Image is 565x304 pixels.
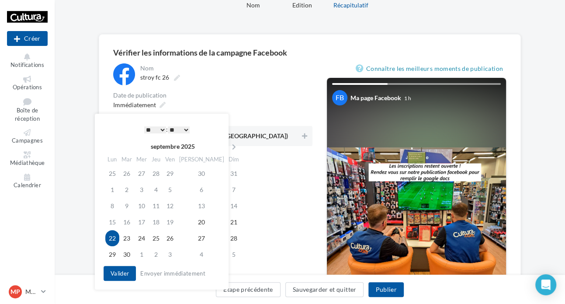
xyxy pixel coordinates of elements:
td: 28 [149,165,163,182]
td: 12 [163,198,177,214]
div: Nom [225,1,281,10]
a: Campagnes [7,127,48,146]
td: 29 [163,165,177,182]
th: Ven [163,153,177,166]
span: Opérations [13,84,42,91]
th: Dim [226,153,242,166]
span: stroy fc 26 [140,73,169,81]
td: 1 [134,246,149,262]
div: Nouvelle campagne [7,31,48,46]
td: 26 [163,230,177,246]
td: 3 [134,182,149,198]
span: MP [10,287,20,296]
div: FB [332,90,347,105]
td: 25 [105,165,119,182]
div: Récapitulatif [323,1,379,10]
td: 9 [119,198,134,214]
button: Notifications [7,52,48,70]
td: 27 [177,230,226,246]
a: Calendrier [7,172,48,191]
button: Créer [7,31,48,46]
span: Boîte de réception [15,107,40,122]
th: septembre 2025 [119,140,226,153]
a: Opérations [7,74,48,93]
td: 7 [226,182,242,198]
button: Étape précédente [216,282,281,297]
span: Notifications [10,61,44,68]
p: Marine POURNIN [25,287,38,296]
div: Date de publication [113,92,312,98]
div: 1 h [404,94,411,102]
th: Mar [119,153,134,166]
td: 5 [163,182,177,198]
td: 17 [134,214,149,230]
span: Calendrier [14,182,41,189]
td: 4 [177,246,226,262]
td: 5 [226,246,242,262]
span: Médiathèque [10,159,45,166]
div: Edition [274,1,330,10]
td: 13 [177,198,226,214]
td: 21 [226,214,242,230]
th: Mer [134,153,149,166]
span: Immédiatement [113,101,156,108]
td: 2 [119,182,134,198]
td: 19 [163,214,177,230]
a: MP Marine POURNIN [7,283,48,300]
td: 31 [226,165,242,182]
div: Open Intercom Messenger [535,274,556,295]
td: 11 [149,198,163,214]
td: 3 [163,246,177,262]
th: [PERSON_NAME] [177,153,226,166]
td: 1 [105,182,119,198]
td: 30 [177,165,226,182]
a: Connaître les meilleurs moments de publication [356,63,506,74]
th: Lun [105,153,119,166]
div: Ma page Facebook [350,94,401,102]
th: Jeu [149,153,163,166]
button: Valider [104,266,136,281]
td: 27 [134,165,149,182]
div: : [123,123,211,136]
td: 15 [105,214,119,230]
td: 10 [134,198,149,214]
div: Nom [140,65,311,71]
td: 6 [177,182,226,198]
td: 8 [105,198,119,214]
td: 22 [105,230,119,246]
a: Médiathèque [7,150,48,168]
td: 30 [119,246,134,262]
td: 18 [149,214,163,230]
td: 28 [226,230,242,246]
td: 29 [105,246,119,262]
button: Publier [368,282,403,297]
a: Boîte de réception [7,96,48,124]
span: Campagnes [12,137,43,144]
button: Sauvegarder et quitter [285,282,364,297]
td: 26 [119,165,134,182]
td: 20 [177,214,226,230]
td: 2 [149,246,163,262]
td: 25 [149,230,163,246]
td: 24 [134,230,149,246]
button: Envoyer immédiatement [137,268,209,279]
div: Vérifier les informations de la campagne Facebook [113,49,506,56]
td: 16 [119,214,134,230]
td: 23 [119,230,134,246]
td: 4 [149,182,163,198]
td: 14 [226,198,242,214]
